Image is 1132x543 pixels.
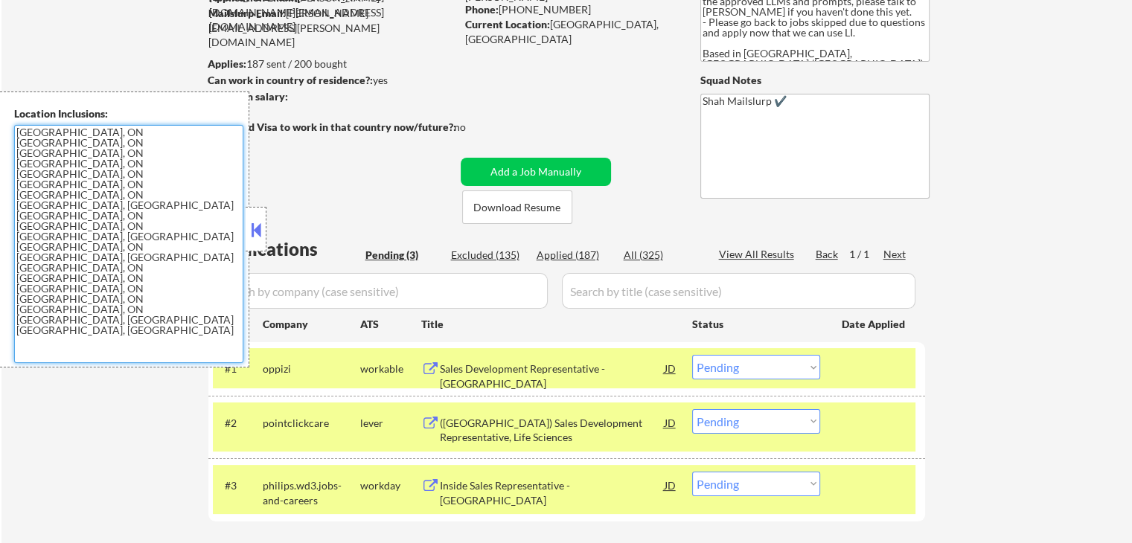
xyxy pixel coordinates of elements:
[465,2,676,17] div: [PHONE_NUMBER]
[360,362,421,376] div: workable
[700,73,930,88] div: Squad Notes
[14,106,243,121] div: Location Inclusions:
[213,240,360,258] div: Applications
[440,478,665,507] div: Inside Sales Representative - [GEOGRAPHIC_DATA]
[225,416,251,431] div: #2
[462,190,572,224] button: Download Resume
[421,317,678,332] div: Title
[663,472,678,498] div: JD
[208,121,456,133] strong: Will need Visa to work in that country now/future?:
[208,57,246,70] strong: Applies:
[465,3,499,16] strong: Phone:
[465,17,676,46] div: [GEOGRAPHIC_DATA], [GEOGRAPHIC_DATA]
[849,247,883,262] div: 1 / 1
[663,355,678,382] div: JD
[692,310,820,337] div: Status
[440,416,665,445] div: ([GEOGRAPHIC_DATA]) Sales Development Representative, Life Sciences
[208,57,455,71] div: 187 sent / 200 bought
[719,247,799,262] div: View All Results
[537,248,611,263] div: Applied (187)
[263,317,360,332] div: Company
[263,416,360,431] div: pointclickcare
[360,478,421,493] div: workday
[263,478,360,507] div: philips.wd3.jobs-and-careers
[562,273,915,309] input: Search by title (case sensitive)
[461,158,611,186] button: Add a Job Manually
[360,317,421,332] div: ATS
[624,248,698,263] div: All (325)
[225,362,251,376] div: #1
[451,248,525,263] div: Excluded (135)
[365,248,440,263] div: Pending (3)
[208,90,288,103] strong: Minimum salary:
[842,317,907,332] div: Date Applied
[208,74,373,86] strong: Can work in country of residence?:
[465,18,550,30] strong: Current Location:
[883,247,907,262] div: Next
[816,247,840,262] div: Back
[213,273,548,309] input: Search by company (case sensitive)
[208,6,455,50] div: [PERSON_NAME][EMAIL_ADDRESS][PERSON_NAME][DOMAIN_NAME]
[208,7,286,19] strong: Mailslurp Email:
[454,120,496,135] div: no
[360,416,421,431] div: lever
[208,73,451,88] div: yes
[440,362,665,391] div: Sales Development Representative - [GEOGRAPHIC_DATA]
[663,409,678,436] div: JD
[263,362,360,376] div: oppizi
[225,478,251,493] div: #3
